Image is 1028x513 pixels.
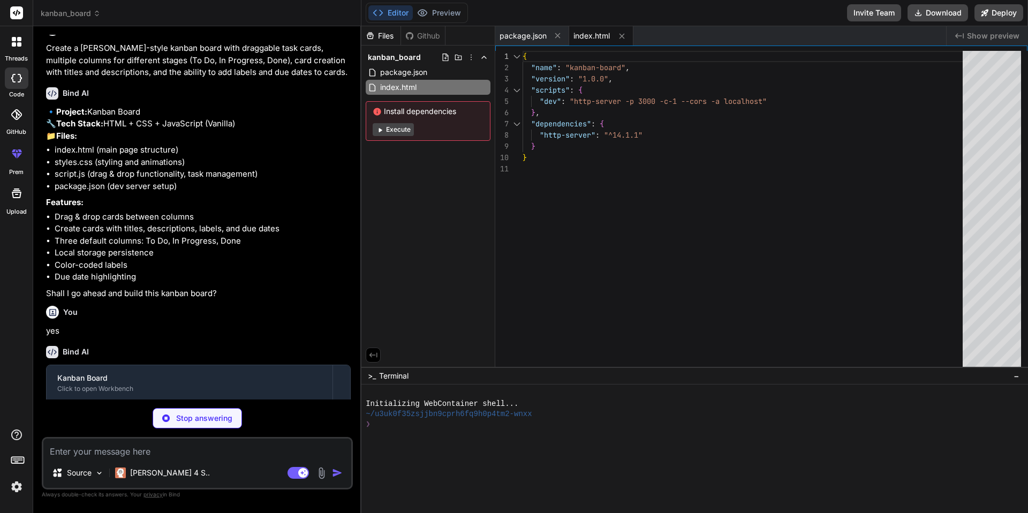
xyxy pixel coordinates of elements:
span: : [557,63,561,72]
div: 5 [495,96,509,107]
p: Shall I go ahead and build this kanban board? [46,288,351,300]
span: , [608,74,613,84]
h6: You [63,307,78,318]
span: "dependencies" [531,119,591,129]
li: Color-coded labels [55,259,351,271]
li: index.html (main page structure) [55,144,351,156]
span: "scripts" [531,85,570,95]
span: , [625,63,630,72]
h6: Bind AI [63,88,89,99]
li: script.js (drag & drop functionality, task management) [55,168,351,180]
span: >_ [368,371,376,381]
div: Click to collapse the range. [510,51,524,62]
span: − [1014,371,1019,381]
div: 2 [495,62,509,73]
span: , [535,108,540,117]
p: Always double-check its answers. Your in Bind [42,489,353,500]
span: privacy [143,491,163,497]
span: "1.0.0" [578,74,608,84]
div: Kanban Board [57,373,322,383]
h6: Bind AI [63,346,89,357]
div: 4 [495,85,509,96]
span: kanban_board [368,52,421,63]
span: Initializing WebContainer shell... [366,399,518,409]
span: : [570,74,574,84]
div: 7 [495,118,509,130]
strong: Project: [56,107,87,117]
img: Pick Models [95,469,104,478]
span: "dev" [540,96,561,106]
button: Preview [413,5,465,20]
div: 10 [495,152,509,163]
li: styles.css (styling and animations) [55,156,351,169]
li: Three default columns: To Do, In Progress, Done [55,235,351,247]
span: index.html [573,31,610,41]
span: Terminal [379,371,409,381]
div: 8 [495,130,509,141]
label: threads [5,54,28,63]
div: 11 [495,163,509,175]
span: { [578,85,583,95]
button: Deploy [974,4,1023,21]
button: Kanban BoardClick to open Workbench [47,365,332,401]
span: : [595,130,600,140]
span: "http-server -p 3000 -c-1 --cors -a localhost" [570,96,767,106]
img: attachment [315,467,328,479]
div: Click to open Workbench [57,384,322,393]
img: icon [332,467,343,478]
li: package.json (dev server setup) [55,180,351,193]
p: yes [46,325,351,337]
span: kanban_board [41,8,101,19]
li: Drag & drop cards between columns [55,211,351,223]
strong: Files: [56,131,77,141]
button: − [1011,367,1022,384]
div: 3 [495,73,509,85]
div: 9 [495,141,509,152]
strong: Features: [46,197,84,207]
label: code [9,90,24,99]
div: Files [361,31,400,41]
p: Source [67,467,92,478]
span: "^14.1.1" [604,130,642,140]
span: index.html [379,81,418,94]
li: Due date highlighting [55,271,351,283]
button: Invite Team [847,4,901,21]
span: } [523,153,527,162]
span: "kanban-board" [565,63,625,72]
div: Click to collapse the range. [510,118,524,130]
span: : [561,96,565,106]
img: settings [7,478,26,496]
span: { [523,51,527,61]
label: Upload [6,207,27,216]
span: package.json [379,66,428,79]
button: Download [908,4,968,21]
div: Click to collapse the range. [510,85,524,96]
li: Create cards with titles, descriptions, labels, and due dates [55,223,351,235]
span: "name" [531,63,557,72]
div: 6 [495,107,509,118]
span: Install dependencies [373,106,483,117]
button: Editor [368,5,413,20]
p: Stop answering [176,413,232,424]
span: package.json [500,31,547,41]
span: } [531,141,535,151]
li: Local storage persistence [55,247,351,259]
span: } [531,108,535,117]
label: GitHub [6,127,26,137]
span: ❯ [366,419,370,429]
div: 1 [495,51,509,62]
span: ~/u3uk0f35zsjjbn9cprh6fq9h0p4tm2-wnxx [366,409,532,419]
span: : [591,119,595,129]
span: "version" [531,74,570,84]
span: Show preview [967,31,1019,41]
img: Claude 4 Sonnet [115,467,126,478]
strong: Tech Stack: [56,118,103,129]
p: 🔹 Kanban Board 🔧 HTML + CSS + JavaScript (Vanilla) 📁 [46,106,351,142]
p: [PERSON_NAME] 4 S.. [130,467,210,478]
p: Create a [PERSON_NAME]-style kanban board with draggable task cards, multiple columns for differe... [46,42,351,79]
button: Execute [373,123,414,136]
span: "http-server" [540,130,595,140]
div: Github [401,31,445,41]
label: prem [9,168,24,177]
span: { [600,119,604,129]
